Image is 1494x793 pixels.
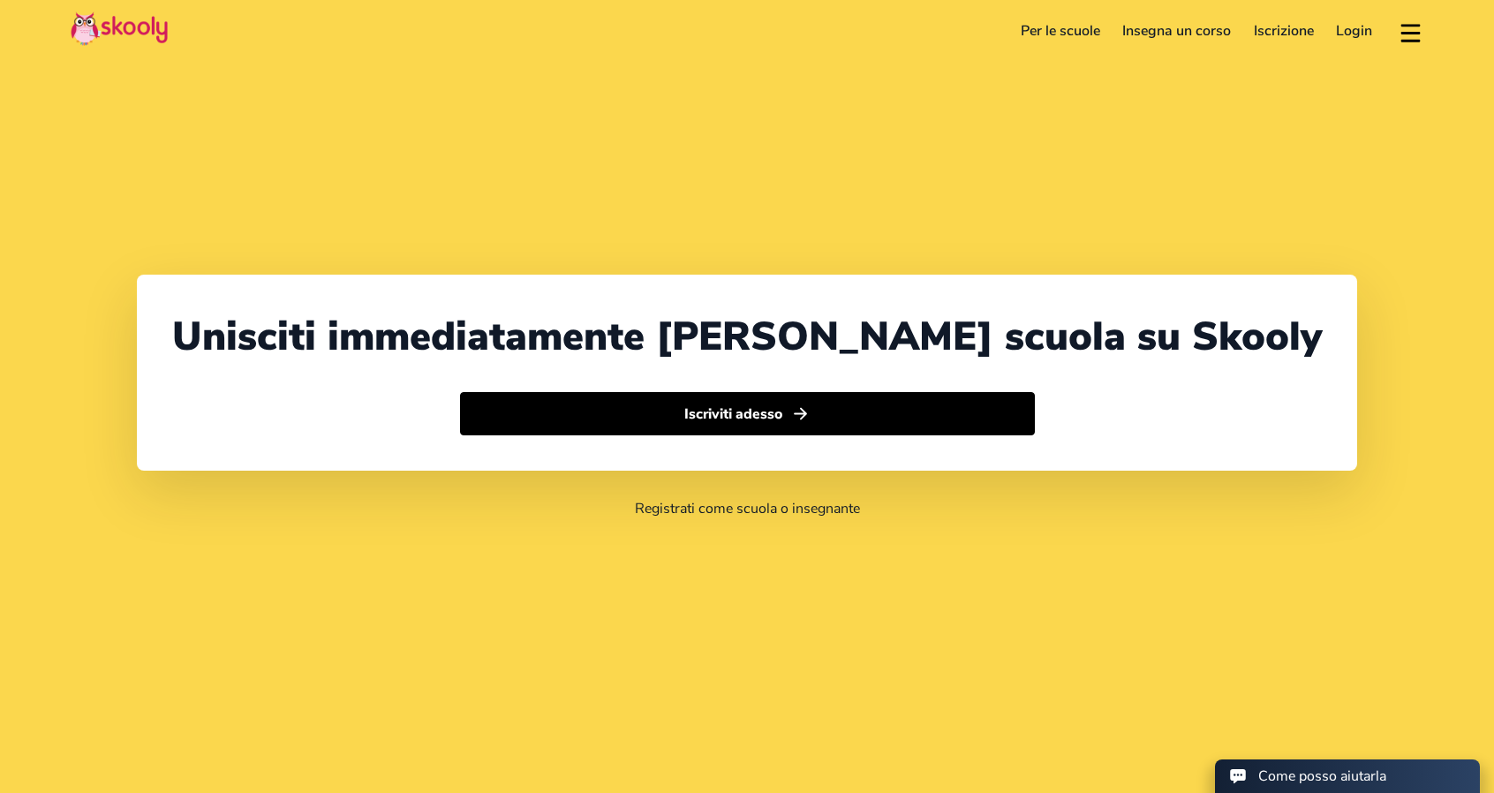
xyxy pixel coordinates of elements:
[1325,17,1385,45] a: Login
[1009,17,1112,45] a: Per le scuole
[635,499,860,518] a: Registrati come scuola o insegnante
[1111,17,1242,45] a: Insegna un corso
[460,392,1035,436] button: Iscriviti adessoarrow forward outline
[1398,17,1423,46] button: menu outline
[791,404,810,423] ion-icon: arrow forward outline
[71,11,168,46] img: Skooly
[1242,17,1325,45] a: Iscrizione
[172,310,1322,364] div: Unisciti immediatamente [PERSON_NAME] scuola su Skooly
